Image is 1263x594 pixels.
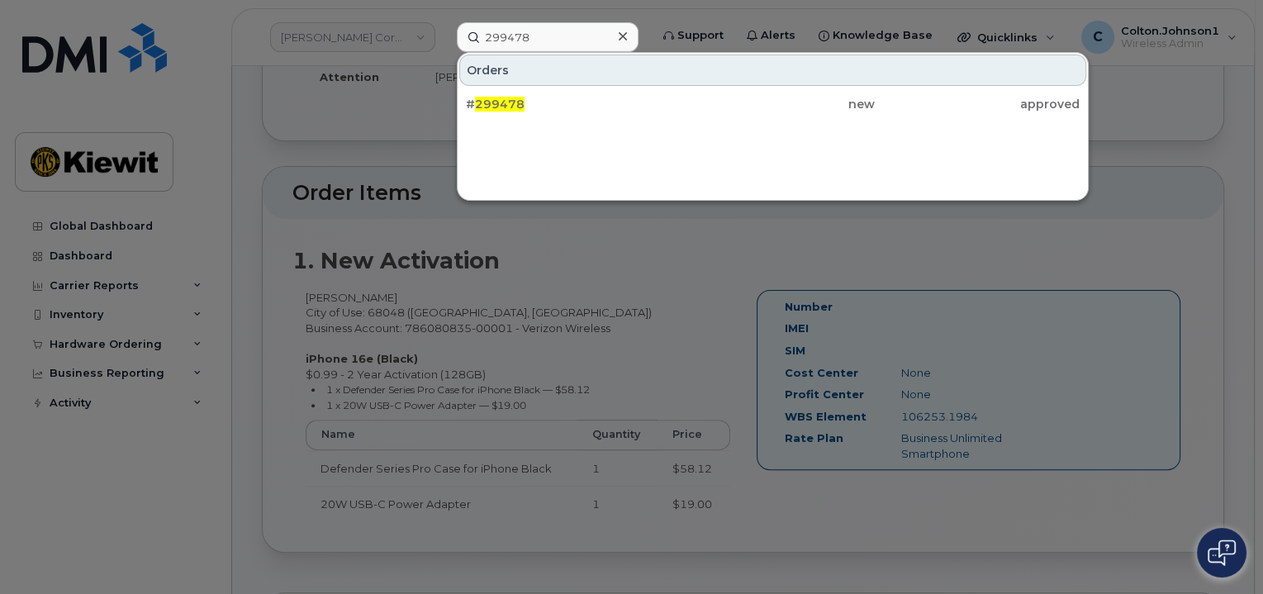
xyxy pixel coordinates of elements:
div: approved [875,96,1080,112]
div: # [466,96,671,112]
div: Orders [459,55,1086,86]
img: Open chat [1208,539,1236,566]
a: #299478newapproved [459,89,1086,119]
span: 299478 [475,97,525,112]
div: new [671,96,876,112]
input: Find something... [457,22,639,52]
